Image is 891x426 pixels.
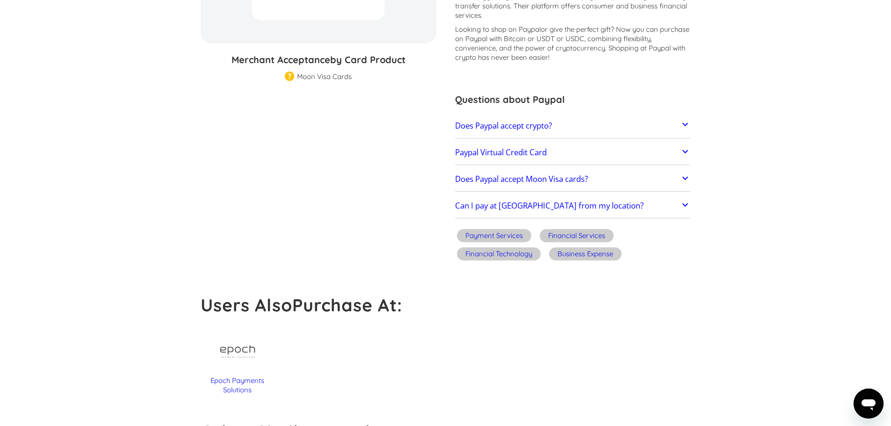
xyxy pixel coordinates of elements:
[455,148,547,157] h2: Paypal Virtual Credit Card
[558,249,613,259] div: Business Expense
[465,231,523,240] div: Payment Services
[455,169,691,189] a: Does Paypal accept Moon Visa cards?
[201,328,275,395] a: Epoch Payments Solutions
[455,93,691,107] h3: Questions about Paypal
[538,228,616,246] a: Financial Services
[201,376,275,395] div: Epoch Payments Solutions
[455,174,588,184] h2: Does Paypal accept Moon Visa cards?
[455,121,552,130] h2: Does Paypal accept crypto?
[548,231,605,240] div: Financial Services
[854,389,884,419] iframe: Botón para iniciar la ventana de mensajería
[547,246,623,264] a: Business Expense
[330,54,406,65] span: by Card Product
[297,72,352,81] div: Moon Visa Cards
[455,196,691,216] a: Can I pay at [GEOGRAPHIC_DATA] from my location?
[397,294,402,316] strong: :
[292,294,397,316] strong: Purchase At
[455,116,691,136] a: Does Paypal accept crypto?
[455,228,533,246] a: Payment Services
[455,143,691,162] a: Paypal Virtual Credit Card
[455,201,644,210] h2: Can I pay at [GEOGRAPHIC_DATA] from my location?
[465,249,532,259] div: Financial Technology
[201,53,436,67] h3: Merchant Acceptance
[201,294,292,316] strong: Users Also
[455,25,691,62] p: Looking to shop on Paypal ? Now you can purchase on Paypal with Bitcoin or USDT or USDC, combinin...
[541,25,611,34] span: or give the perfect gift
[455,246,543,264] a: Financial Technology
